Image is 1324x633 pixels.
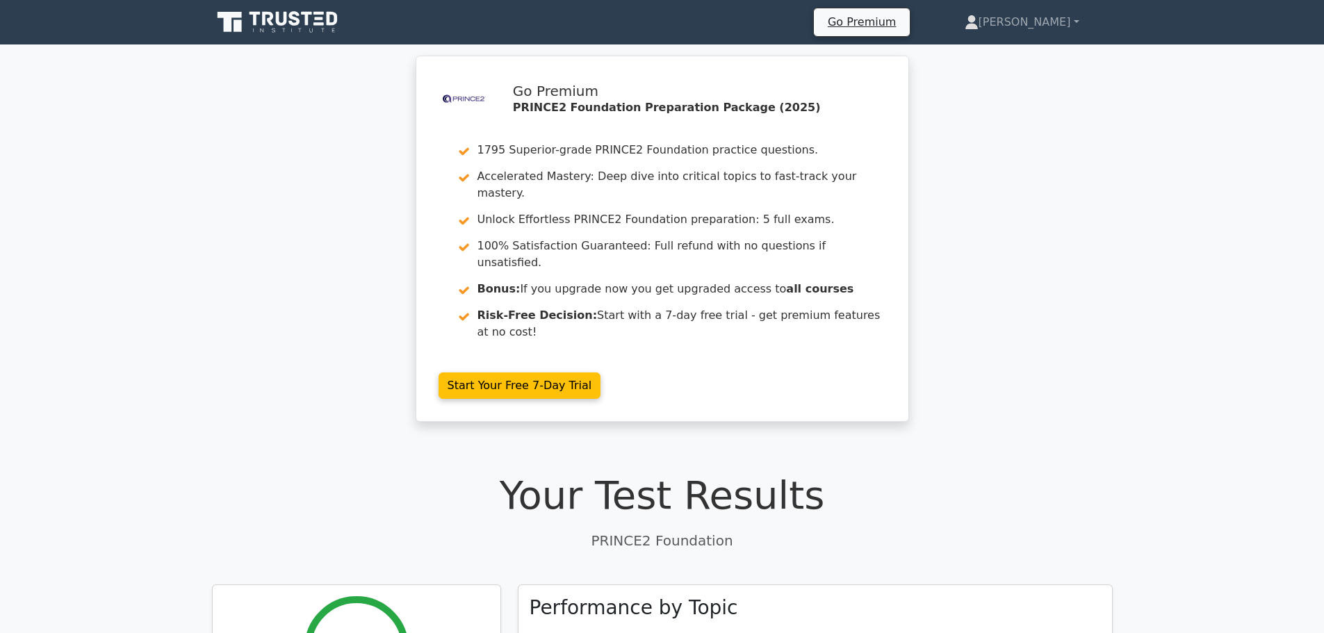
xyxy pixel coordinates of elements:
p: PRINCE2 Foundation [212,530,1113,551]
h1: Your Test Results [212,472,1113,518]
a: Go Premium [819,13,904,31]
h3: Performance by Topic [530,596,738,620]
a: Start Your Free 7-Day Trial [439,372,601,399]
a: [PERSON_NAME] [931,8,1113,36]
